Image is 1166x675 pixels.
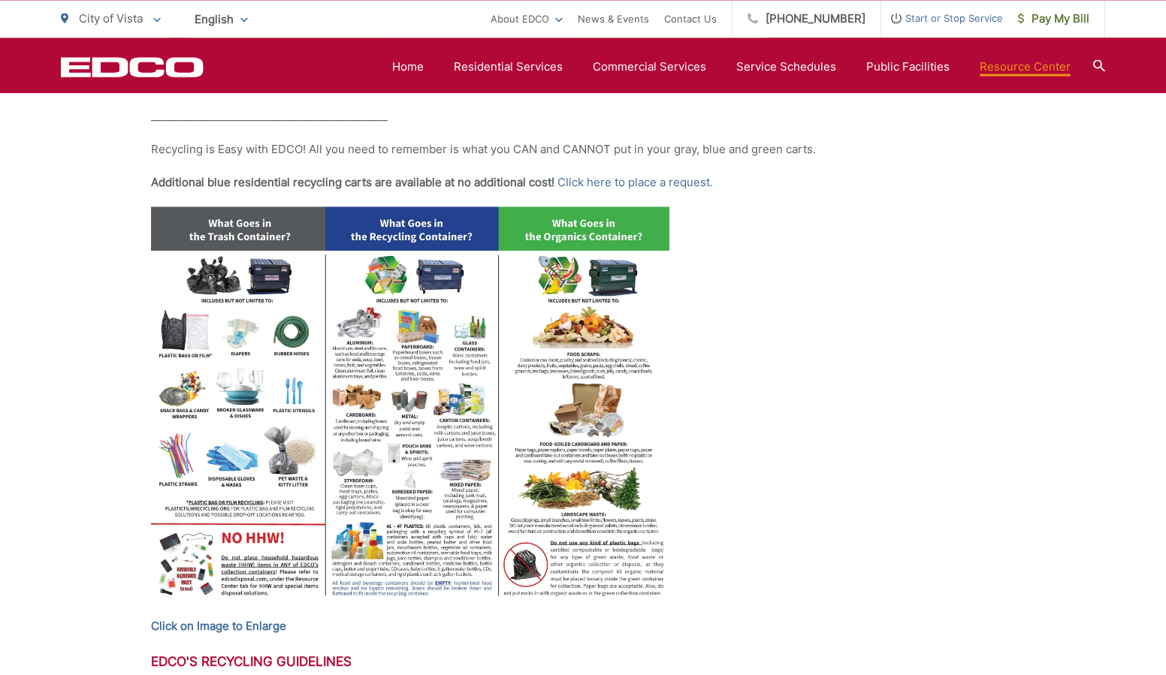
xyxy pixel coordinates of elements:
h3: EDCO's Recycling Guidelines [151,654,1015,669]
img: Diagram of what items can be recycled [151,206,669,607]
a: Click on Image to Enlarge [151,617,286,635]
a: About EDCO [491,10,563,28]
p: Recycling is Easy with EDCO! All you need to remember is what you CAN and CANNOT put in your gray... [151,140,1015,158]
a: Service Schedules [736,58,836,76]
a: EDCD logo. Return to the homepage. [61,56,204,77]
a: Contact Us [664,10,717,28]
a: Click here to place a request. [557,173,713,191]
a: Residential Services [454,58,563,76]
a: News & Events [578,10,649,28]
p: _____________________________________________ [151,107,1015,125]
a: Home [392,58,424,76]
strong: Click on Image to Enlarge [151,619,286,633]
span: English [183,6,259,32]
span: City of Vista [79,11,143,26]
a: Public Facilities [866,58,950,76]
strong: Additional blue residential recycling carts are available at no additional cost! [151,175,554,189]
a: Commercial Services [593,58,706,76]
span: Pay My Bill [1018,10,1089,28]
a: Resource Center [980,58,1071,76]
